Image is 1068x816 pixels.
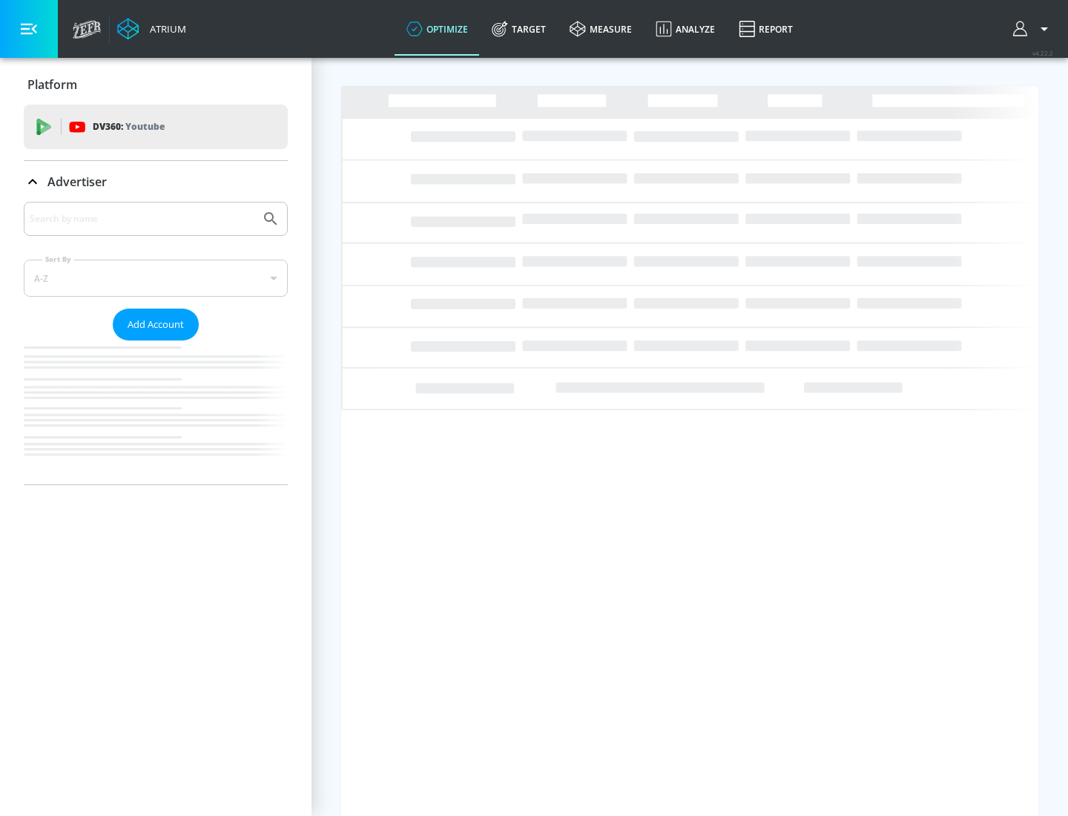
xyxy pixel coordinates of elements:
[117,18,186,40] a: Atrium
[24,105,288,149] div: DV360: Youtube
[480,2,558,56] a: Target
[113,309,199,340] button: Add Account
[144,22,186,36] div: Atrium
[727,2,805,56] a: Report
[1032,49,1053,57] span: v 4.22.2
[128,316,184,333] span: Add Account
[24,64,288,105] div: Platform
[27,76,77,93] p: Platform
[558,2,644,56] a: measure
[24,260,288,297] div: A-Z
[125,119,165,134] p: Youtube
[24,161,288,203] div: Advertiser
[47,174,107,190] p: Advertiser
[42,254,74,264] label: Sort By
[30,209,254,228] input: Search by name
[93,119,165,135] p: DV360:
[395,2,480,56] a: optimize
[644,2,727,56] a: Analyze
[24,340,288,484] nav: list of Advertiser
[24,202,288,484] div: Advertiser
